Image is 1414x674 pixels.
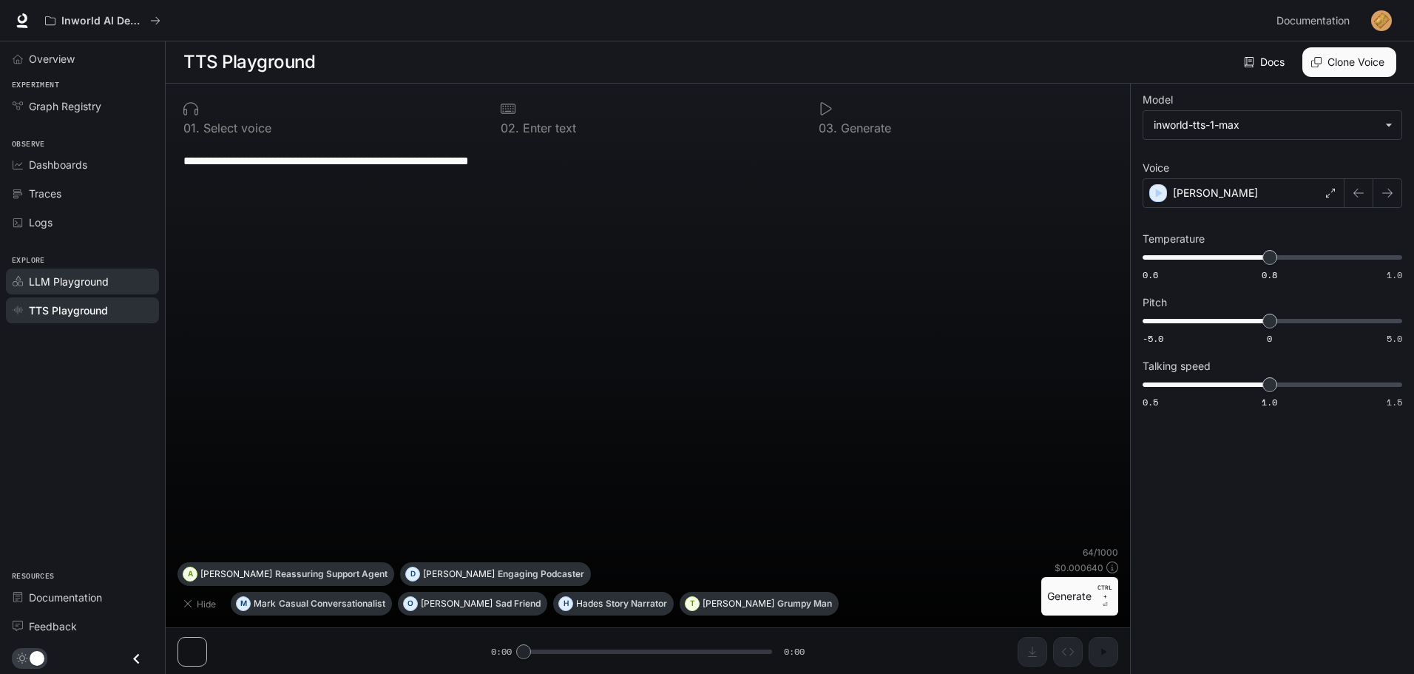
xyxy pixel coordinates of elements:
[6,93,159,119] a: Graph Registry
[686,592,699,616] div: T
[1097,583,1112,610] p: ⏎
[29,303,108,318] span: TTS Playground
[400,562,591,586] button: D[PERSON_NAME]Engaging Podcaster
[279,599,385,608] p: Casual Conversationalist
[177,562,394,586] button: A[PERSON_NAME]Reassuring Support Agent
[1267,332,1272,345] span: 0
[501,122,519,134] p: 0 2 .
[6,584,159,610] a: Documentation
[1143,396,1158,408] span: 0.5
[1367,6,1396,36] button: User avatar
[30,650,44,666] span: Dark mode toggle
[1143,269,1158,281] span: 0.6
[1387,332,1402,345] span: 5.0
[576,599,603,608] p: Hades
[1143,111,1401,139] div: inworld-tts-1-max
[6,46,159,72] a: Overview
[38,6,167,36] button: All workspaces
[498,570,584,579] p: Engaging Podcaster
[1097,583,1112,601] p: CTRL +
[29,98,101,114] span: Graph Registry
[1055,562,1103,574] p: $ 0.000640
[703,599,774,608] p: [PERSON_NAME]
[200,570,272,579] p: [PERSON_NAME]
[421,599,493,608] p: [PERSON_NAME]
[183,47,315,77] h1: TTS Playground
[6,209,159,235] a: Logs
[237,592,250,616] div: M
[404,592,417,616] div: O
[406,562,419,586] div: D
[777,599,832,608] p: Grumpy Man
[6,181,159,206] a: Traces
[254,599,276,608] p: Mark
[6,152,159,178] a: Dashboards
[177,592,225,616] button: Hide
[1154,118,1378,132] div: inworld-tts-1-max
[1143,297,1167,308] p: Pitch
[1083,546,1118,559] p: 64 / 1000
[819,122,837,134] p: 0 3 .
[553,592,674,616] button: HHadesStory Narrator
[1371,10,1392,31] img: User avatar
[1143,95,1173,105] p: Model
[231,592,392,616] button: MMarkCasual Conversationalist
[6,297,159,323] a: TTS Playground
[559,592,572,616] div: H
[200,122,271,134] p: Select voice
[837,122,891,134] p: Generate
[29,590,102,605] span: Documentation
[183,122,200,134] p: 0 1 .
[1302,47,1396,77] button: Clone Voice
[29,215,53,230] span: Logs
[680,592,839,616] button: T[PERSON_NAME]Grumpy Man
[120,644,153,674] button: Close drawer
[29,157,87,172] span: Dashboards
[275,570,388,579] p: Reassuring Support Agent
[1387,269,1402,281] span: 1.0
[1173,186,1258,200] p: [PERSON_NAME]
[1271,6,1361,36] a: Documentation
[6,269,159,294] a: LLM Playground
[495,599,541,608] p: Sad Friend
[29,274,109,289] span: LLM Playground
[61,15,144,27] p: Inworld AI Demos
[1241,47,1290,77] a: Docs
[29,619,77,634] span: Feedback
[1041,577,1118,616] button: GenerateCTRL +⏎
[29,51,75,67] span: Overview
[398,592,547,616] button: O[PERSON_NAME]Sad Friend
[1262,396,1277,408] span: 1.0
[1143,163,1169,173] p: Voice
[1276,12,1350,30] span: Documentation
[1143,361,1211,371] p: Talking speed
[606,599,667,608] p: Story Narrator
[1262,269,1277,281] span: 0.8
[183,562,197,586] div: A
[519,122,576,134] p: Enter text
[1143,332,1163,345] span: -5.0
[1387,396,1402,408] span: 1.5
[423,570,495,579] p: [PERSON_NAME]
[6,613,159,639] a: Feedback
[1143,234,1205,244] p: Temperature
[29,186,61,201] span: Traces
